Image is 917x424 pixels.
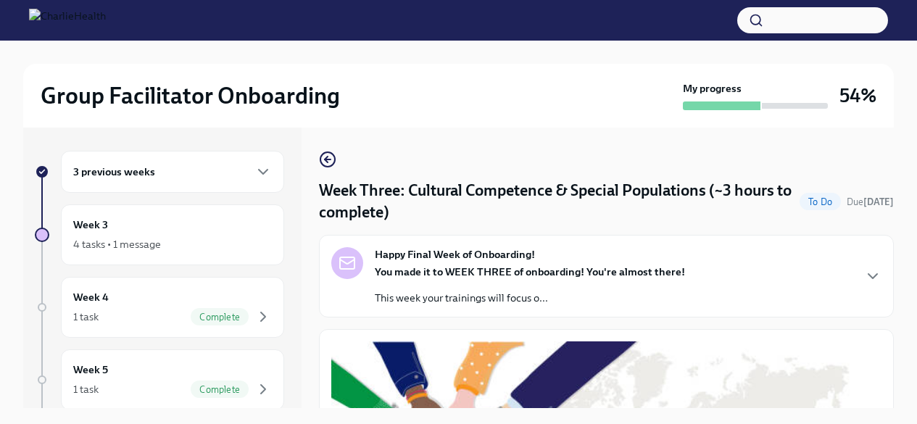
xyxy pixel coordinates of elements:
[73,382,99,396] div: 1 task
[863,196,894,207] strong: [DATE]
[847,195,894,209] span: August 18th, 2025 10:00
[847,196,894,207] span: Due
[35,204,284,265] a: Week 34 tasks • 1 message
[800,196,841,207] span: To Do
[73,237,161,252] div: 4 tasks • 1 message
[191,384,249,395] span: Complete
[29,9,106,32] img: CharlieHealth
[191,312,249,323] span: Complete
[319,180,794,223] h4: Week Three: Cultural Competence & Special Populations (~3 hours to complete)
[73,309,99,324] div: 1 task
[839,83,876,109] h3: 54%
[683,81,742,96] strong: My progress
[35,277,284,338] a: Week 41 taskComplete
[73,217,108,233] h6: Week 3
[41,81,340,110] h2: Group Facilitator Onboarding
[73,289,109,305] h6: Week 4
[375,291,685,305] p: This week your trainings will focus o...
[61,151,284,193] div: 3 previous weeks
[73,164,155,180] h6: 3 previous weeks
[375,247,535,262] strong: Happy Final Week of Onboarding!
[73,362,108,378] h6: Week 5
[35,349,284,410] a: Week 51 taskComplete
[375,265,685,278] strong: You made it to WEEK THREE of onboarding! You're almost there!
